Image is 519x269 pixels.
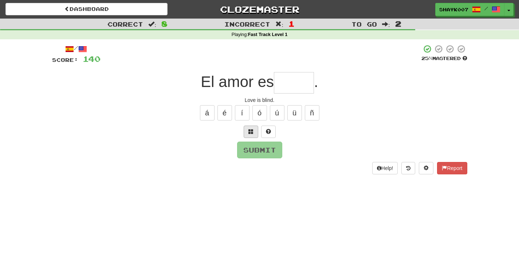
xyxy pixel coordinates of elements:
[395,19,401,28] span: 2
[224,20,270,28] span: Incorrect
[200,105,215,120] button: á
[237,142,282,158] button: Submit
[437,162,467,174] button: Report
[435,3,504,16] a: shayk007 /
[484,6,488,11] span: /
[252,105,267,120] button: ó
[52,57,78,63] span: Score:
[314,73,318,90] span: .
[201,73,274,90] span: El amor es
[161,19,168,28] span: 8
[5,3,168,15] a: Dashboard
[244,126,258,138] button: Switch sentence to multiple choice alt+p
[148,21,156,27] span: :
[178,3,341,16] a: Clozemaster
[305,105,319,120] button: ñ
[401,162,415,174] button: Round history (alt+y)
[270,105,284,120] button: ú
[248,32,288,37] strong: Fast Track Level 1
[275,21,283,27] span: :
[107,20,143,28] span: Correct
[372,162,398,174] button: Help!
[421,55,432,61] span: 25 %
[421,55,467,62] div: Mastered
[52,44,101,54] div: /
[83,54,101,63] span: 140
[351,20,377,28] span: To go
[261,126,276,138] button: Single letter hint - you only get 1 per sentence and score half the points! alt+h
[217,105,232,120] button: é
[235,105,249,120] button: í
[52,96,467,104] div: Love is blind.
[287,105,302,120] button: ü
[382,21,390,27] span: :
[439,6,468,13] span: shayk007
[288,19,295,28] span: 1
